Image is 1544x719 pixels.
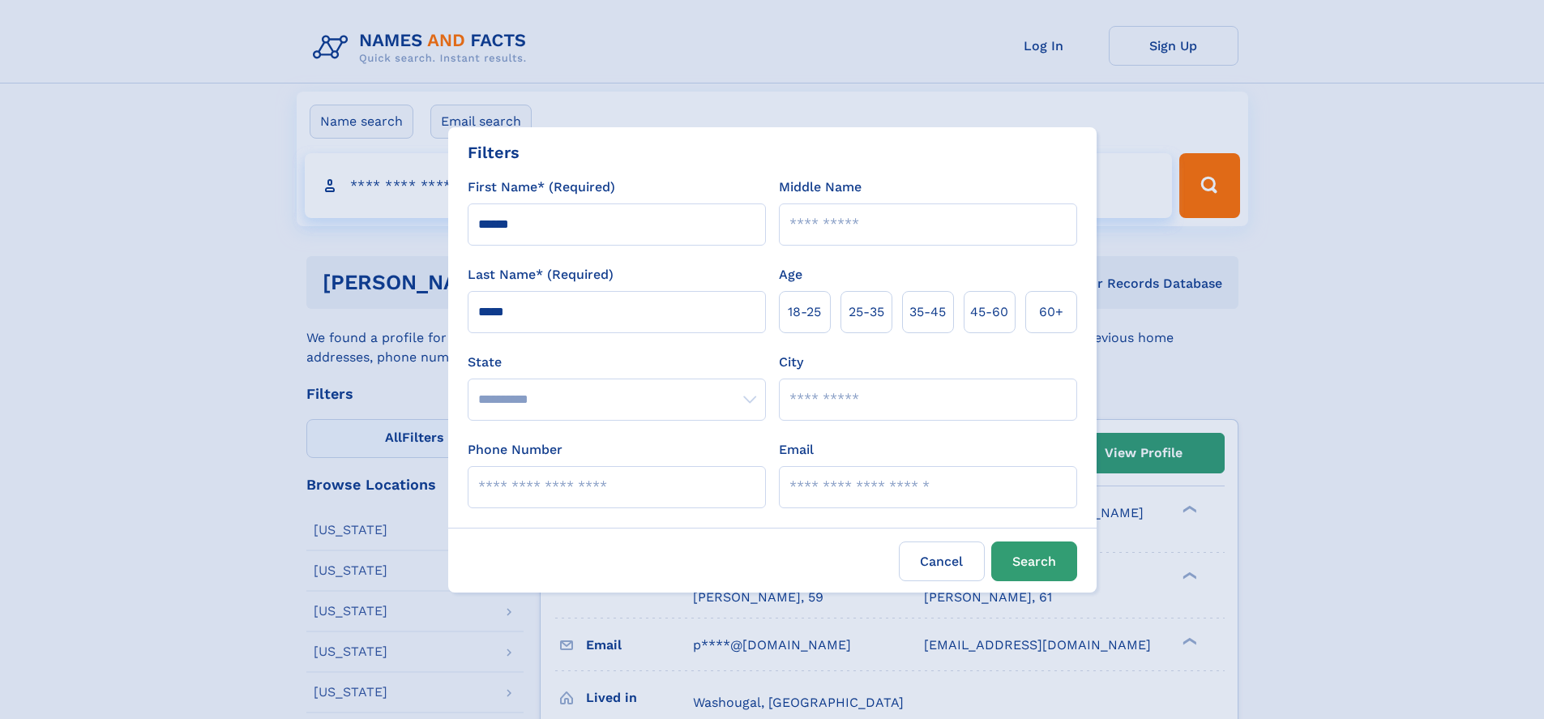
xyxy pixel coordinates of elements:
label: Phone Number [468,440,562,460]
label: Cancel [899,541,985,581]
div: Filters [468,140,520,165]
label: First Name* (Required) [468,178,615,197]
span: 25‑35 [849,302,884,322]
span: 35‑45 [909,302,946,322]
label: Age [779,265,802,285]
span: 18‑25 [788,302,821,322]
button: Search [991,541,1077,581]
label: Middle Name [779,178,862,197]
span: 60+ [1039,302,1063,322]
label: City [779,353,803,372]
label: Email [779,440,814,460]
label: State [468,353,766,372]
label: Last Name* (Required) [468,265,614,285]
span: 45‑60 [970,302,1008,322]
